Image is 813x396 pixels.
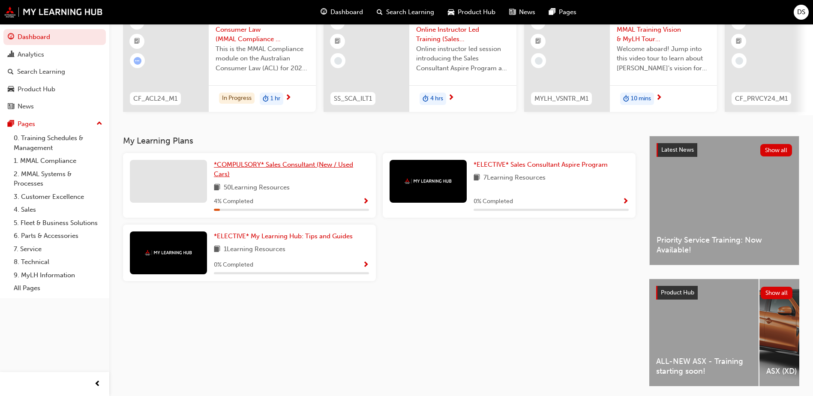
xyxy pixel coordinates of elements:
span: Show Progress [622,198,629,206]
a: News [3,99,106,114]
span: prev-icon [94,379,101,390]
a: search-iconSearch Learning [370,3,441,21]
span: 10 mins [631,94,651,104]
span: Search Learning [386,7,434,17]
span: booktick-icon [335,36,341,47]
span: learningRecordVerb_NONE-icon [334,57,342,65]
button: DashboardAnalyticsSearch LearningProduct HubNews [3,27,106,116]
span: Show Progress [363,261,369,269]
span: pages-icon [549,7,555,18]
div: Search Learning [17,67,65,77]
a: SS_SCA_ILT1Program Orientation: Online Instructor Led Training (Sales Consultant Aspire Program)O... [324,8,516,112]
a: All Pages [10,282,106,295]
span: ALL-NEW ASX - Training starting soon! [656,357,752,376]
span: The Australian Consumer Law (MMAL Compliance - 2024) [216,15,309,44]
span: Priority Service Training: Now Available! [657,235,792,255]
button: Show Progress [363,260,369,270]
span: pages-icon [8,120,14,128]
span: news-icon [8,103,14,111]
span: 7 Learning Resources [483,173,546,183]
span: My Learning Hub: MMAL Training Vision & MyLH Tour (Elective) [617,15,710,44]
span: SS_SCA_ILT1 [334,94,372,104]
a: 7. Service [10,243,106,256]
a: Search Learning [3,64,106,80]
span: Pages [559,7,576,17]
span: This is the MMAL Compliance module on the Australian Consumer Law (ACL) for 2024. Complete this m... [216,44,309,73]
span: car-icon [448,7,454,18]
img: mmal [4,6,103,18]
span: Online instructor led session introducing the Sales Consultant Aspire Program and outlining what ... [416,44,510,73]
div: Pages [18,119,35,129]
span: car-icon [8,86,14,93]
a: Analytics [3,47,106,63]
button: Show Progress [363,196,369,207]
span: guage-icon [321,7,327,18]
a: 2. MMAL Systems & Processes [10,168,106,190]
a: *COMPULSORY* Sales Consultant (New / Used Cars) [214,160,369,179]
a: pages-iconPages [542,3,583,21]
span: book-icon [214,183,220,193]
span: 1 Learning Resources [224,244,285,255]
span: 0 % Completed [214,260,253,270]
span: CF_PRVCY24_M1 [735,94,788,104]
h3: My Learning Plans [123,136,636,146]
a: 4. Sales [10,203,106,216]
a: 5. Fleet & Business Solutions [10,216,106,230]
span: book-icon [214,244,220,255]
span: *ELECTIVE* Sales Consultant Aspire Program [474,161,608,168]
span: Program Orientation: Online Instructor Led Training (Sales Consultant Aspire Program) [416,15,510,44]
button: Pages [3,116,106,132]
span: News [519,7,535,17]
img: mmal [145,250,192,255]
div: Product Hub [18,84,55,94]
span: Product Hub [661,289,694,296]
button: Show Progress [622,196,629,207]
span: 0 % Completed [474,197,513,207]
a: Latest NewsShow all [657,143,792,157]
div: Analytics [18,50,44,60]
a: MYLH_VSNTR_M1My Learning Hub: MMAL Training Vision & MyLH Tour (Elective)Welcome aboard! Jump int... [524,8,717,112]
span: guage-icon [8,33,14,41]
span: next-icon [656,94,662,102]
div: News [18,102,34,111]
span: *ELECTIVE* My Learning Hub: Tips and Guides [214,232,353,240]
a: car-iconProduct Hub [441,3,502,21]
span: learningRecordVerb_NONE-icon [735,57,743,65]
span: booktick-icon [736,36,742,47]
a: *ELECTIVE* My Learning Hub: Tips and Guides [214,231,356,241]
button: Show all [760,144,792,156]
span: up-icon [96,118,102,129]
span: chart-icon [8,51,14,59]
span: 1 hr [270,94,280,104]
span: duration-icon [263,93,269,105]
span: Welcome aboard! Jump into this video tour to learn about [PERSON_NAME]'s vision for your learning... [617,44,710,73]
a: Dashboard [3,29,106,45]
a: Latest NewsShow allPriority Service Training: Now Available! [649,136,799,265]
a: 9. MyLH Information [10,269,106,282]
span: 4 hrs [430,94,443,104]
img: mmal [405,178,452,184]
span: Latest News [661,146,694,153]
span: booktick-icon [535,36,541,47]
button: DS [794,5,809,20]
span: book-icon [474,173,480,183]
span: Dashboard [330,7,363,17]
span: news-icon [509,7,516,18]
span: duration-icon [623,93,629,105]
span: search-icon [8,68,14,76]
a: ALL-NEW ASX - Training starting soon! [649,279,759,386]
a: 1. MMAL Compliance [10,154,106,168]
span: learningRecordVerb_NONE-icon [535,57,543,65]
span: Product Hub [458,7,495,17]
a: 8. Technical [10,255,106,269]
a: Product Hub [3,81,106,97]
a: news-iconNews [502,3,542,21]
a: Product HubShow all [656,286,792,300]
span: MYLH_VSNTR_M1 [534,94,588,104]
span: booktick-icon [134,36,140,47]
span: 50 Learning Resources [224,183,290,193]
a: CF_ACL24_M1The Australian Consumer Law (MMAL Compliance - 2024)This is the MMAL Compliance module... [123,8,316,112]
a: guage-iconDashboard [314,3,370,21]
span: learningRecordVerb_ATTEMPT-icon [134,57,141,65]
span: Show Progress [363,198,369,206]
